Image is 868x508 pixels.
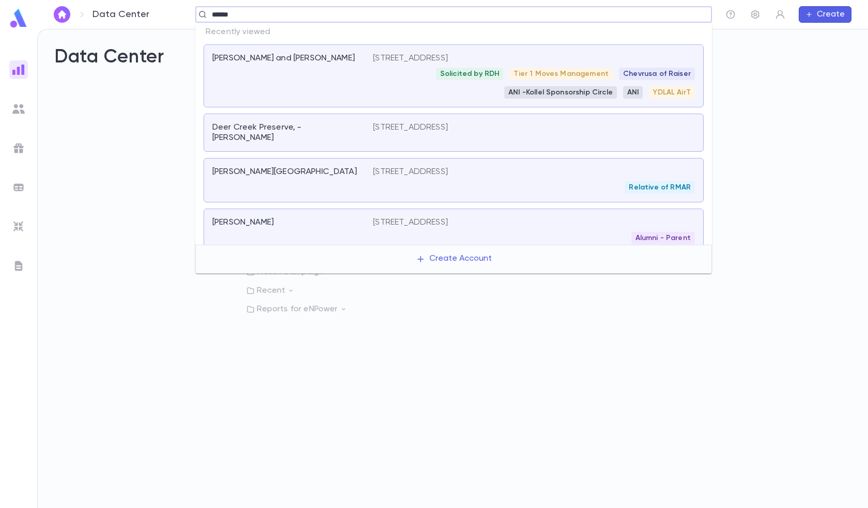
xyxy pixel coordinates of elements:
img: campaigns_grey.99e729a5f7ee94e3726e6486bddda8f1.svg [12,142,25,154]
span: Relative of RMAR [625,183,695,192]
p: [STREET_ADDRESS] [373,53,448,63]
p: Data Center [92,9,149,20]
p: [PERSON_NAME] [212,217,274,228]
img: reports_gradient.dbe2566a39951672bc459a78b45e2f92.svg [12,63,25,76]
img: students_grey.60c7aba0da46da39d6d829b817ac14fc.svg [12,103,25,115]
h2: Data Center [54,46,851,69]
span: Solicited by RDH [436,70,504,78]
p: [STREET_ADDRESS] [373,122,448,133]
span: Chevrusa of Raiser [619,70,695,78]
p: Recent [246,285,660,296]
img: batches_grey.339ca447c9d9533ef1741baa751efc33.svg [12,181,25,194]
button: Create [799,6,851,23]
p: [PERSON_NAME][GEOGRAPHIC_DATA] [212,167,357,177]
span: ANI -Kollel Sponsorship Circle [504,88,617,97]
img: home_white.a664292cf8c1dea59945f0da9f25487c.svg [56,10,68,19]
img: logo [8,8,29,28]
p: Reports for eNPower [246,304,660,314]
img: letters_grey.7941b92b52307dd3b8a917253454ce1c.svg [12,260,25,272]
p: [STREET_ADDRESS] [373,167,448,177]
p: [STREET_ADDRESS] [373,217,448,228]
button: Create Account [408,249,500,269]
img: imports_grey.530a8a0e642e233f2baf0ef88e8c9fcb.svg [12,220,25,233]
span: Alumni - Parent [631,234,695,242]
span: Tier 1 Moves Management [509,70,613,78]
span: ANI [623,88,643,97]
span: YDLAL AirT [649,88,695,97]
p: Recently viewed [195,23,712,41]
p: Deer Creek Preserve, - [PERSON_NAME] [212,122,361,143]
p: [PERSON_NAME] and [PERSON_NAME] [212,53,355,63]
